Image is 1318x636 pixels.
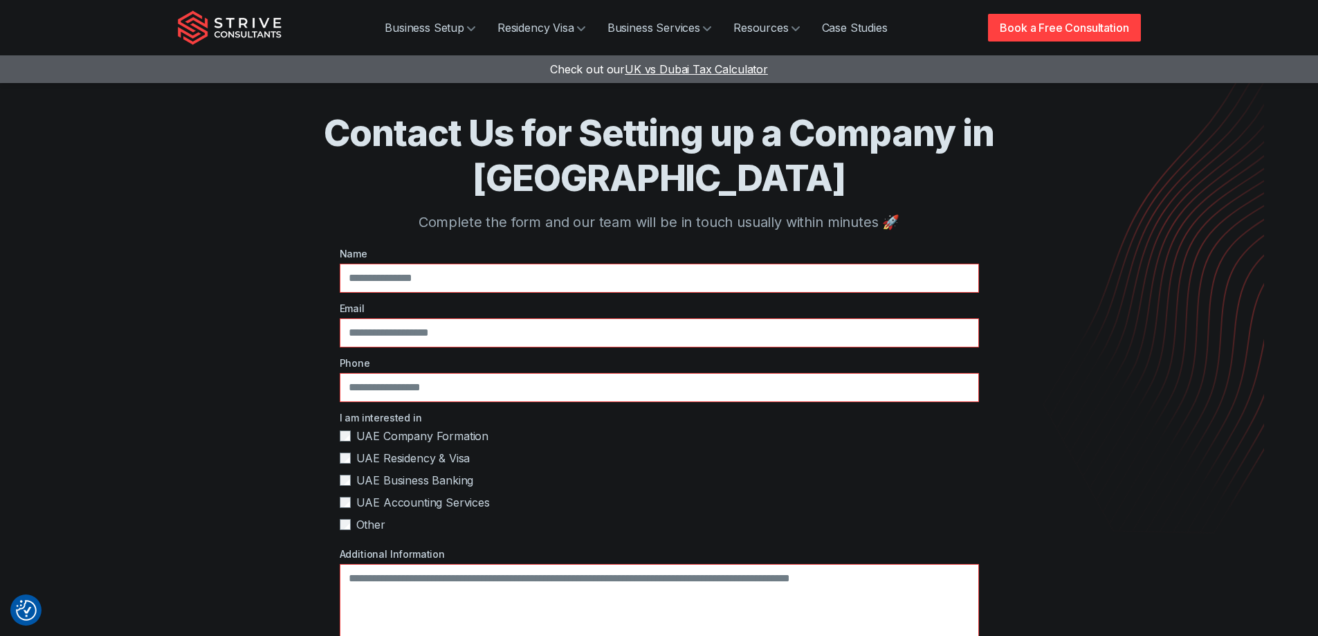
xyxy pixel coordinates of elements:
input: UAE Accounting Services [340,497,351,508]
a: Check out ourUK vs Dubai Tax Calculator [550,62,768,76]
label: Phone [340,356,979,370]
a: Case Studies [811,14,899,42]
span: UAE Accounting Services [356,494,490,511]
input: UAE Business Banking [340,475,351,486]
label: I am interested in [340,410,979,425]
span: UAE Company Formation [356,428,489,444]
img: Strive Consultants [178,10,282,45]
p: Complete the form and our team will be in touch usually within minutes 🚀 [233,212,1086,233]
a: Book a Free Consultation [988,14,1140,42]
a: Residency Visa [486,14,596,42]
input: UAE Residency & Visa [340,453,351,464]
a: Resources [722,14,811,42]
button: Consent Preferences [16,600,37,621]
label: Additional Information [340,547,979,561]
input: Other [340,519,351,530]
img: Revisit consent button [16,600,37,621]
label: Email [340,301,979,316]
span: UAE Residency & Visa [356,450,470,466]
a: Business Setup [374,14,486,42]
h1: Contact Us for Setting up a Company in [GEOGRAPHIC_DATA] [233,111,1086,201]
span: UK vs Dubai Tax Calculator [625,62,768,76]
span: UAE Business Banking [356,472,474,489]
input: UAE Company Formation [340,430,351,442]
label: Name [340,246,979,261]
a: Business Services [596,14,722,42]
span: Other [356,516,385,533]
